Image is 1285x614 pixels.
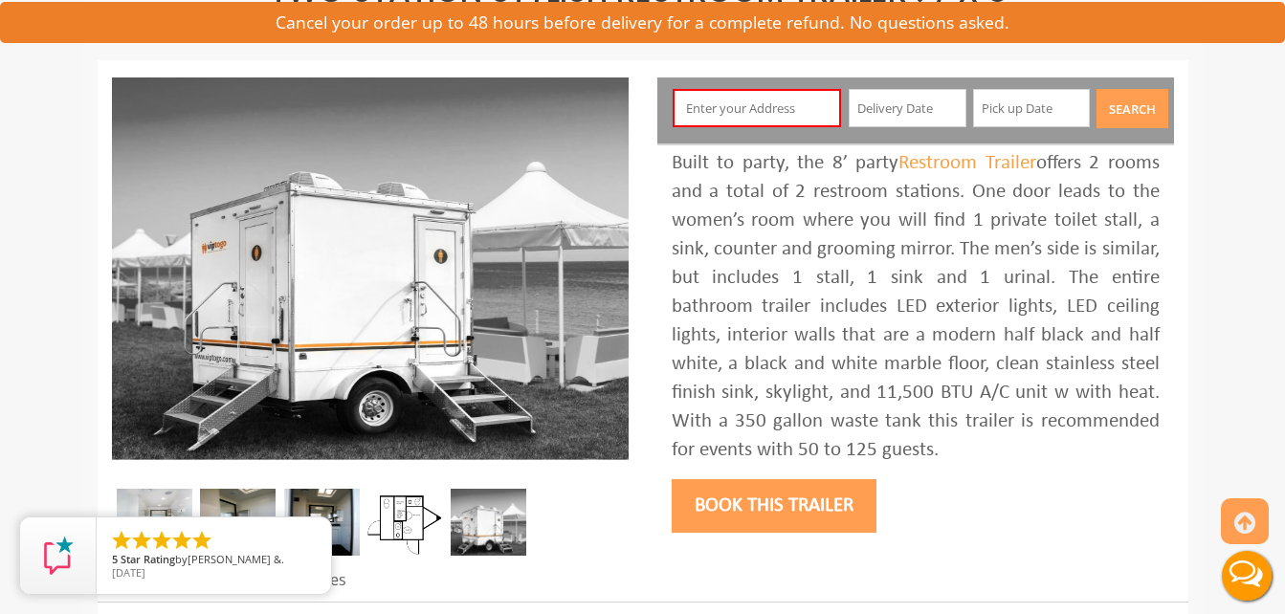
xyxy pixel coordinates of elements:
[112,77,629,460] img: A mini restroom trailer with two separate stations and separate doors for males and females
[112,552,118,566] span: 5
[112,554,316,567] span: by
[112,569,629,602] div: Products may vary from images
[112,565,145,580] span: [DATE]
[849,89,966,127] input: Delivery Date
[200,489,276,556] img: DSC_0016_email
[672,479,876,533] button: Book this trailer
[130,529,153,552] li: 
[898,153,1036,173] a: Restroom Trailer
[188,552,284,566] span: [PERSON_NAME] &.
[673,89,841,127] input: Enter your Address
[451,489,526,556] img: A mini restroom trailer with two separate stations and separate doors for males and females
[1208,537,1285,614] button: Live Chat
[190,529,213,552] li: 
[117,489,192,556] img: Inside of complete restroom with a stall, a urinal, tissue holders, cabinets and mirror
[39,537,78,575] img: Review Rating
[110,529,133,552] li: 
[121,552,175,566] span: Star Rating
[150,529,173,552] li: 
[284,489,360,556] img: DSC_0004_email
[170,529,193,552] li: 
[672,149,1160,465] div: Built to party, the 8’ party offers 2 rooms and a total of 2 restroom stations. One door leads to...
[1097,89,1168,128] button: Search
[973,89,1091,127] input: Pick up Date
[367,489,443,556] img: Floor Plan of 2 station Mini restroom with sink and toilet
